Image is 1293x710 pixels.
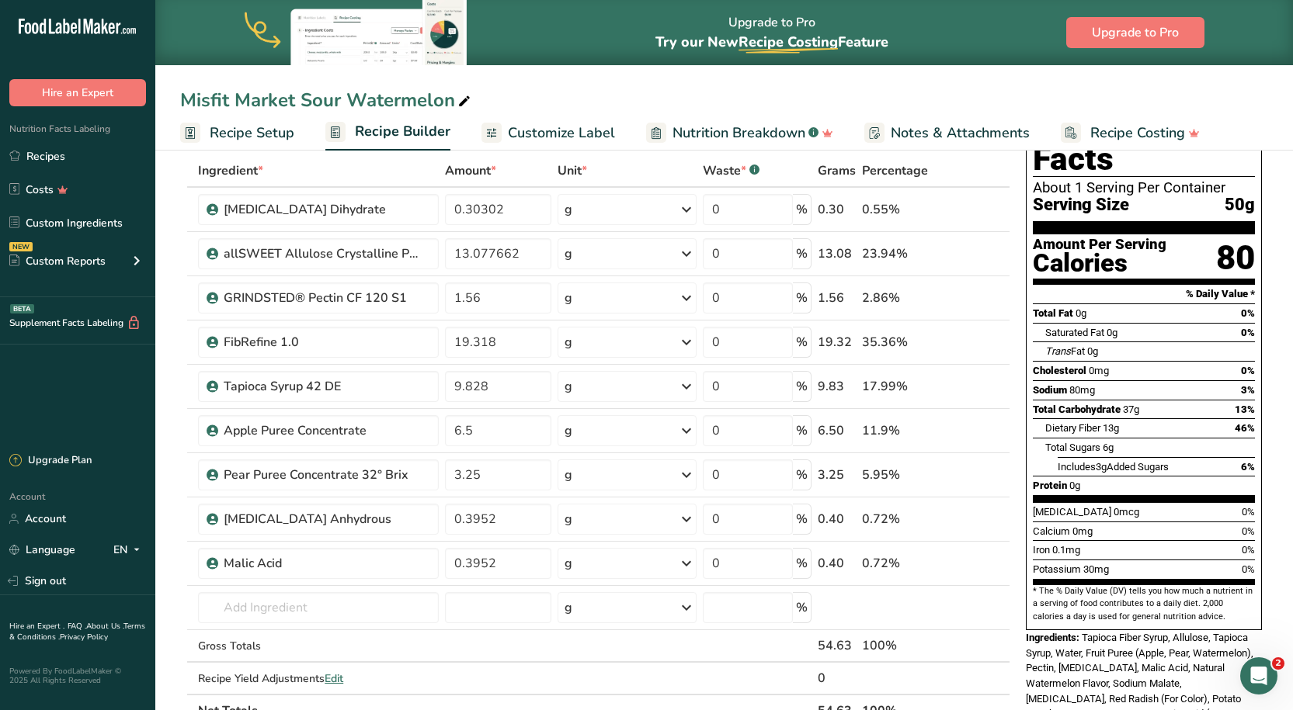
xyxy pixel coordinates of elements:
[818,636,856,655] div: 54.63
[1045,345,1085,357] span: Fat
[1069,384,1095,396] span: 80mg
[1072,525,1093,537] span: 0mg
[198,638,438,654] div: Gross Totals
[862,421,937,440] div: 11.9%
[481,116,615,151] a: Customize Label
[565,466,572,484] div: g
[325,671,343,686] span: Edit
[818,289,856,307] div: 1.56
[9,79,146,106] button: Hire an Expert
[1033,307,1073,319] span: Total Fat
[9,253,106,269] div: Custom Reports
[673,123,805,144] span: Nutrition Breakdown
[1033,196,1129,215] span: Serving Size
[224,421,418,440] div: Apple Puree Concentrate
[1241,384,1255,396] span: 3%
[224,466,418,484] div: Pear Puree Concentrate 32° Brix
[1033,480,1067,491] span: Protein
[68,621,86,632] a: FAQ .
[198,592,438,623] input: Add Ingredient
[655,1,888,65] div: Upgrade to Pro
[1033,544,1050,556] span: Iron
[86,621,123,632] a: About Us .
[1103,422,1119,434] span: 13g
[1045,422,1100,434] span: Dietary Fiber
[60,632,108,642] a: Privacy Policy
[1089,365,1109,376] span: 0mg
[1033,180,1255,196] div: About 1 Serving Per Container
[862,244,937,263] div: 23.94%
[113,541,146,559] div: EN
[224,289,418,307] div: GRINDSTED® Pectin CF 120 S1
[1242,563,1255,575] span: 0%
[1066,17,1204,48] button: Upgrade to Pro
[224,554,418,573] div: Malic Acid
[355,121,450,142] span: Recipe Builder
[1033,384,1067,396] span: Sodium
[862,554,937,573] div: 0.72%
[1033,365,1086,376] span: Cholesterol
[862,161,928,180] span: Percentage
[1235,422,1255,434] span: 46%
[1242,544,1255,556] span: 0%
[1241,307,1255,319] span: 0%
[1235,403,1255,415] span: 13%
[1225,196,1255,215] span: 50g
[1241,327,1255,338] span: 0%
[1058,461,1169,473] span: Includes Added Sugars
[862,510,937,528] div: 0.72%
[862,377,937,396] div: 17.99%
[1045,442,1100,453] span: Total Sugars
[565,510,572,528] div: g
[1033,525,1070,537] span: Calcium
[224,244,418,263] div: allSWEET Allulose Crystalline Powder
[818,161,856,180] span: Grams
[565,244,572,263] div: g
[9,453,92,469] div: Upgrade Plan
[891,123,1030,144] span: Notes & Attachments
[818,421,856,440] div: 6.50
[180,116,294,151] a: Recipe Setup
[818,554,856,573] div: 0.40
[1242,525,1255,537] span: 0%
[565,333,572,352] div: g
[224,377,418,396] div: Tapioca Syrup 42 DE
[9,621,64,632] a: Hire an Expert .
[655,33,888,51] span: Try our New Feature
[445,161,496,180] span: Amount
[198,670,438,687] div: Recipe Yield Adjustments
[818,510,856,528] div: 0.40
[1103,442,1114,453] span: 6g
[1087,345,1098,357] span: 0g
[818,377,856,396] div: 9.83
[1272,657,1284,670] span: 2
[9,242,33,251] div: NEW
[1241,461,1255,473] span: 6%
[864,116,1030,151] a: Notes & Attachments
[325,114,450,151] a: Recipe Builder
[1242,506,1255,518] span: 0%
[1240,657,1277,694] iframe: Intercom live chat
[862,636,937,655] div: 100%
[10,304,34,313] div: BETA
[1061,116,1200,151] a: Recipe Costing
[862,333,937,352] div: 35.36%
[1033,237,1166,252] div: Amount Per Serving
[818,333,856,352] div: 19.32
[210,123,294,144] span: Recipe Setup
[224,200,418,219] div: [MEDICAL_DATA] Dihydrate
[1069,480,1080,491] span: 0g
[818,466,856,484] div: 3.25
[703,161,759,180] div: Waste
[862,466,937,484] div: 5.95%
[1090,123,1185,144] span: Recipe Costing
[1052,544,1080,556] span: 0.1mg
[1083,563,1109,575] span: 30mg
[862,289,937,307] div: 2.86%
[646,116,833,151] a: Nutrition Breakdown
[565,289,572,307] div: g
[1033,106,1255,177] h1: Nutrition Facts
[565,554,572,573] div: g
[1096,461,1107,473] span: 3g
[1114,506,1139,518] span: 0mcg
